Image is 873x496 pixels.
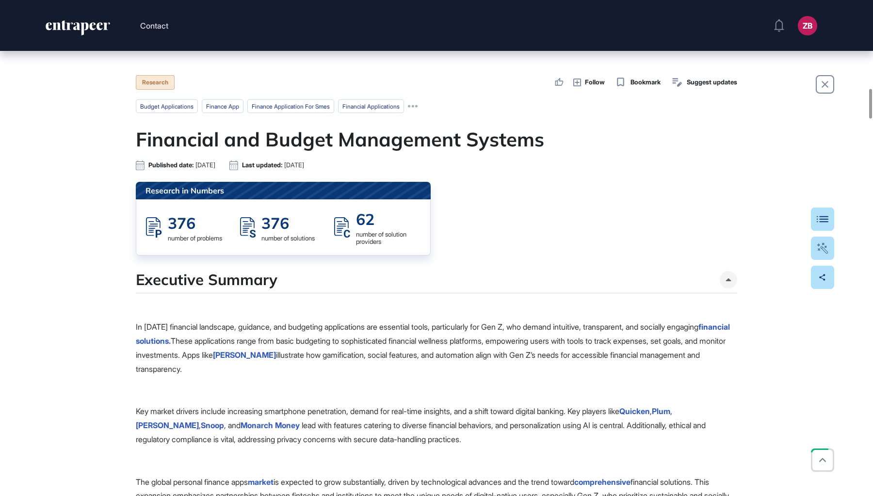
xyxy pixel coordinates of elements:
a: comprehensive [574,477,630,487]
div: Research in Numbers [136,182,431,199]
li: finance application for smes [247,99,334,113]
button: Bookmark [614,76,661,89]
a: Monarch Money [241,420,300,430]
li: financial applications [338,99,404,113]
button: Suggest updates [670,76,737,89]
span: Follow [585,78,605,87]
div: 376 [168,213,222,233]
a: Quicken [619,406,650,416]
div: Last updated: [242,161,304,169]
div: 376 [261,213,315,233]
a: Plum [652,406,670,416]
a: entrapeer-logo [45,20,111,39]
span: [DATE] [195,161,215,169]
h4: Executive Summary [136,271,277,288]
div: Published date: [148,161,215,169]
button: Follow [573,77,605,88]
a: market [248,477,274,487]
span: Suggest updates [687,78,737,87]
button: Contact [140,19,168,32]
p: Key market drivers include increasing smartphone penetration, demand for real-time insights, and ... [136,404,737,446]
button: ZB [798,16,817,35]
span: Bookmark [630,78,661,87]
li: finance app [202,99,243,113]
li: budget applications [136,99,198,113]
a: [PERSON_NAME] [136,420,199,430]
div: Research [136,75,175,90]
a: [PERSON_NAME] [213,350,276,360]
div: number of solution providers [356,231,420,245]
span: [DATE] [284,161,304,169]
p: In [DATE] financial landscape, guidance, and budgeting applications are essential tools, particul... [136,320,737,376]
h1: Financial and Budget Management Systems [136,128,737,151]
div: number of problems [168,235,222,242]
div: 62 [356,209,420,229]
a: Snoop [201,420,224,430]
div: number of solutions [261,235,315,242]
